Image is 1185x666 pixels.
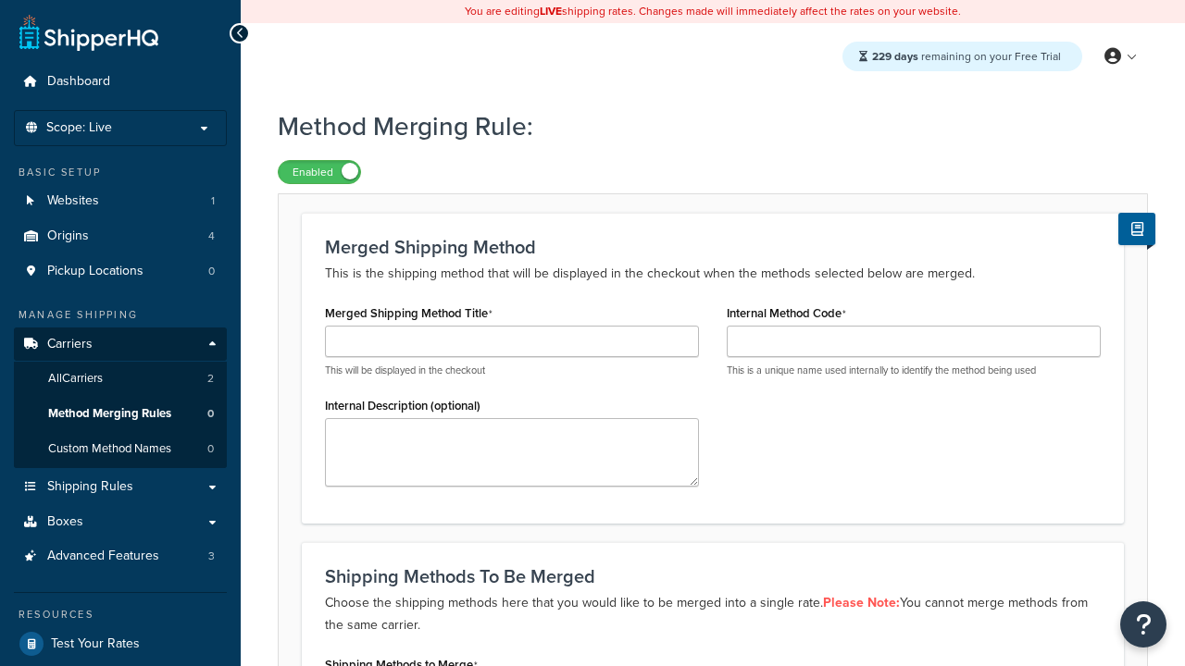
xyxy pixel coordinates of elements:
a: Origins4 [14,219,227,253]
span: 3 [208,549,215,564]
p: This will be displayed in the checkout [325,364,699,377]
span: Origins [47,228,89,244]
button: Show Help Docs [1118,213,1155,245]
li: Websites [14,184,227,218]
a: Advanced Features3 [14,539,227,573]
span: Dashboard [47,74,110,90]
span: 4 [208,228,215,244]
span: remaining on your Free Trial [872,48,1061,65]
a: AllCarriers2 [14,362,227,396]
span: Boxes [47,514,83,530]
li: Origins [14,219,227,253]
span: Test Your Rates [51,636,140,652]
button: Open Resource Center [1120,601,1166,647]
strong: Please Note: [823,593,900,612]
li: Method Merging Rules [14,397,227,431]
span: Advanced Features [47,549,159,564]
span: Pickup Locations [47,264,143,279]
span: 2 [207,371,214,387]
span: 0 [207,406,214,422]
label: Internal Description (optional) [325,399,480,413]
a: Websites1 [14,184,227,218]
li: Carriers [14,327,227,468]
li: Advanced Features [14,539,227,573]
span: Scope: Live [46,120,112,136]
span: All Carriers [48,371,103,387]
p: This is the shipping method that will be displayed in the checkout when the methods selected belo... [325,263,1101,285]
a: Dashboard [14,65,227,99]
a: Shipping Rules [14,470,227,504]
span: 0 [208,264,215,279]
a: Test Your Rates [14,627,227,660]
a: Boxes [14,505,227,539]
strong: 229 days [872,48,918,65]
span: 1 [211,193,215,209]
p: Choose the shipping methods here that you would like to be merged into a single rate. You cannot ... [325,592,1101,636]
div: Resources [14,607,227,623]
label: Enabled [279,161,360,183]
span: Custom Method Names [48,441,171,457]
span: Method Merging Rules [48,406,171,422]
span: Websites [47,193,99,209]
h1: Method Merging Rule: [278,108,1125,144]
label: Internal Method Code [727,306,846,321]
a: Carriers [14,327,227,362]
li: Pickup Locations [14,254,227,289]
a: Method Merging Rules0 [14,397,227,431]
label: Merged Shipping Method Title [325,306,493,321]
span: 0 [207,441,214,457]
div: Manage Shipping [14,307,227,323]
b: LIVE [540,3,562,19]
li: Custom Method Names [14,432,227,466]
span: Shipping Rules [47,479,133,495]
a: Custom Method Names0 [14,432,227,466]
a: Pickup Locations0 [14,254,227,289]
span: Carriers [47,337,93,352]
h3: Shipping Methods To Be Merged [325,566,1101,586]
p: This is a unique name used internally to identify the method being used [727,364,1101,377]
div: Basic Setup [14,165,227,180]
h3: Merged Shipping Method [325,237,1101,257]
